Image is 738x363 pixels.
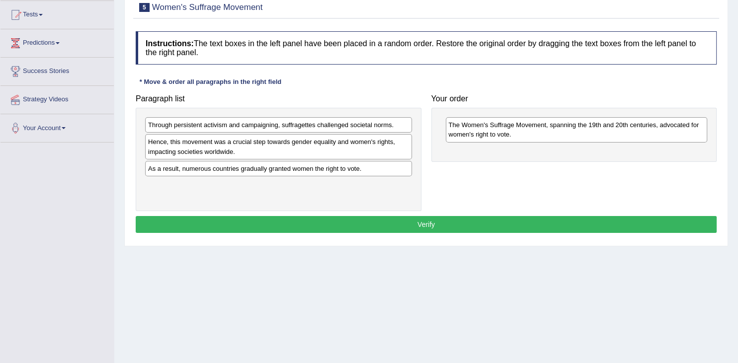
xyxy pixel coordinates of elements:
[136,77,285,86] div: * Move & order all paragraphs in the right field
[446,117,708,142] div: The Women's Suffrage Movement, spanning the 19th and 20th centuries, advocated for women's right ...
[136,31,717,65] h4: The text boxes in the left panel have been placed in a random order. Restore the original order b...
[431,94,717,103] h4: Your order
[0,86,114,111] a: Strategy Videos
[136,94,421,103] h4: Paragraph list
[0,114,114,139] a: Your Account
[0,1,114,26] a: Tests
[152,2,263,12] small: Women's Suffrage Movement
[145,161,412,176] div: As a result, numerous countries gradually granted women the right to vote.
[136,216,717,233] button: Verify
[139,3,150,12] span: 5
[0,29,114,54] a: Predictions
[145,117,412,133] div: Through persistent activism and campaigning, suffragettes challenged societal norms.
[145,134,412,159] div: Hence, this movement was a crucial step towards gender equality and women's rights, impacting soc...
[146,39,194,48] b: Instructions:
[0,58,114,82] a: Success Stories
